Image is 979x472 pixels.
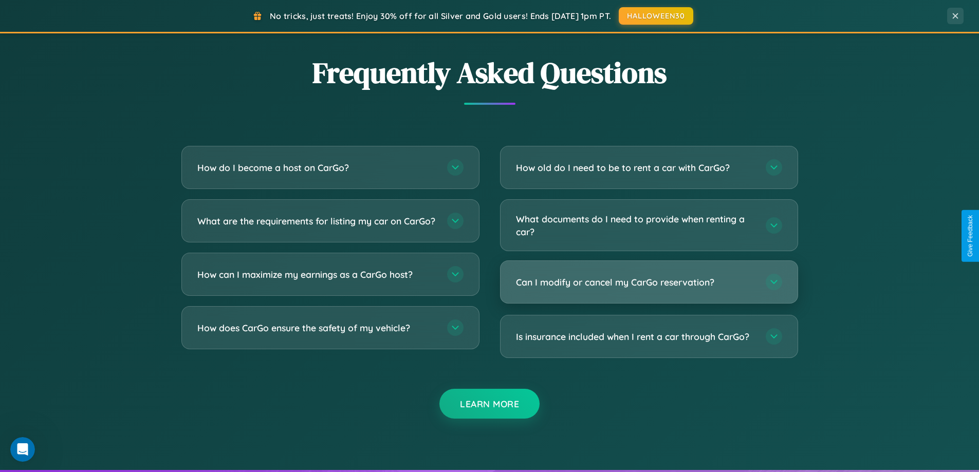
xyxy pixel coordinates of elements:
[516,213,755,238] h3: What documents do I need to provide when renting a car?
[439,389,540,419] button: Learn More
[197,215,437,228] h3: What are the requirements for listing my car on CarGo?
[516,276,755,289] h3: Can I modify or cancel my CarGo reservation?
[270,11,611,21] span: No tricks, just treats! Enjoy 30% off for all Silver and Gold users! Ends [DATE] 1pm PT.
[516,161,755,174] h3: How old do I need to be to rent a car with CarGo?
[619,7,693,25] button: HALLOWEEN30
[197,268,437,281] h3: How can I maximize my earnings as a CarGo host?
[181,53,798,92] h2: Frequently Asked Questions
[10,437,35,462] iframe: Intercom live chat
[197,322,437,334] h3: How does CarGo ensure the safety of my vehicle?
[197,161,437,174] h3: How do I become a host on CarGo?
[516,330,755,343] h3: Is insurance included when I rent a car through CarGo?
[967,215,974,257] div: Give Feedback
